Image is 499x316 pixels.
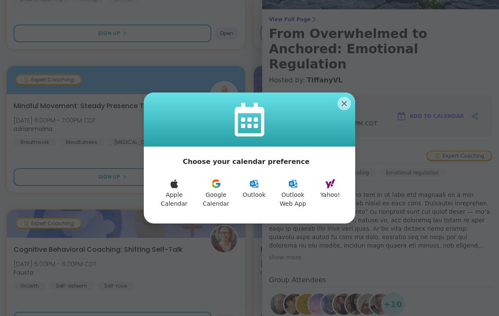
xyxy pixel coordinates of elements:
[183,157,310,167] p: Choose your calendar preference
[271,174,315,213] button: Outlook Web App
[154,174,195,213] button: Apple Calendar
[315,174,345,213] button: Yahoo!
[195,174,238,213] button: Google Calendar
[238,174,271,213] button: Outlook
